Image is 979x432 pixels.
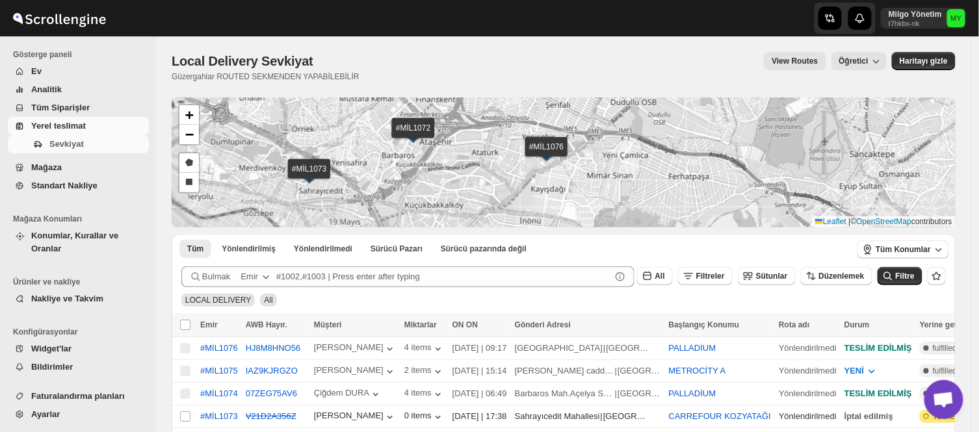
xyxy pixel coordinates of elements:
span: Sürücü Pazarı [371,244,423,254]
button: PALLADİUM [669,388,716,398]
div: Yönlendirilmedi [779,387,837,400]
div: | [515,387,661,400]
span: fulfilled [933,343,957,353]
span: Mağaza Konumları [13,214,150,224]
span: Standart Nakliye [31,181,98,190]
span: Emir [200,320,218,329]
button: 4 items [404,342,445,355]
span: Öğretici [839,57,868,66]
span: Ev [31,66,42,76]
span: Müşteri [314,320,342,329]
div: [DATE] | 17:38 [452,410,507,423]
button: Çiğdem DURA [314,388,382,401]
div: [GEOGRAPHIC_DATA] [515,342,603,355]
button: Tüm Siparişler [8,99,149,117]
div: [GEOGRAPHIC_DATA] [607,342,650,355]
span: YENİ [844,366,864,375]
span: Yerine getirme [920,320,974,329]
button: Tüm Konumlar [857,240,949,259]
div: [GEOGRAPHIC_DATA] [618,387,661,400]
button: Filtreler [678,267,733,285]
span: AWB Hayır. [246,320,287,329]
span: View Routes [772,56,818,66]
span: Başlangıç Konumu [669,320,740,329]
button: 0 items [404,411,445,424]
button: [PERSON_NAME] [314,411,397,424]
button: Map action label [892,52,956,70]
button: All [179,240,211,258]
button: Claimable [363,240,430,258]
button: Analitik [8,81,149,99]
button: METROCİTY A [669,366,726,375]
span: Tüm [187,244,203,254]
span: Durum [844,320,870,329]
div: Emir [241,270,258,283]
span: ON ON [452,320,478,329]
div: #MİL1075 [200,366,238,375]
div: [PERSON_NAME] [314,342,397,355]
div: [DATE] | 06:49 [452,387,507,400]
button: Widget'lar [8,340,149,358]
div: TESLİM EDİLMİŞ [844,387,912,400]
span: Analitik [31,84,62,94]
div: [GEOGRAPHIC_DATA] [618,364,661,377]
div: | [515,342,661,355]
a: Draw a polygon [179,153,199,173]
div: [DATE] | 09:17 [452,342,507,355]
div: | [515,410,661,423]
span: Düzenlemek [819,272,865,281]
a: OpenStreetMap [857,217,912,226]
a: Zoom in [179,105,199,125]
p: Güzergahlar ROUTED SEKMENDEN YAPABİLEBİLİR [172,71,359,82]
button: Unrouted [286,240,360,258]
span: Bildirimler [31,362,73,372]
span: Konfigürasyonlar [13,327,150,337]
span: Bulmak [202,270,230,283]
button: 07ZEG75AV6 [246,388,297,398]
div: #MİL1073 [200,411,238,421]
button: [PERSON_NAME] [314,365,397,378]
div: Yönlendirilmedi [779,342,837,355]
input: #1002,#1003 | Press enter after typing [276,266,611,287]
span: Mağaza [31,162,62,172]
button: Ev [8,62,149,81]
button: Öğretici [831,52,887,70]
span: Faturalandırma planları [31,391,125,401]
button: Bildirimler [8,358,149,376]
button: PALLADİUM [669,343,716,353]
img: Marker [537,147,556,162]
button: Düzenlemek [801,267,872,285]
button: IAZ9KJRGZO [246,366,298,375]
div: 4 items [404,388,445,401]
span: Miktarlar [404,320,437,329]
span: All [264,296,272,305]
span: LOCAL DELIVERY [185,296,251,305]
a: Draw a rectangle [179,173,199,192]
a: Zoom out [179,125,199,144]
span: Tüm Siparişler [31,103,90,112]
span: Ürünler ve nakliye [13,277,150,287]
button: Filtre [878,267,922,285]
div: | [515,364,661,377]
span: Nakliye ve Takvim [31,294,103,303]
button: Ayarlar [8,405,149,424]
button: Emir [233,266,280,287]
div: [DATE] | 15:14 [452,364,507,377]
span: fulfilled [933,366,957,376]
span: Yönlendirilmedi [294,244,352,254]
p: t7hkbx-nk [889,19,942,27]
button: Faturalandırma planları [8,387,149,405]
s: V21D2A356Z [246,411,296,421]
span: Gönderi Adresi [515,320,571,329]
div: İptal edilmiş [844,410,912,423]
span: Sevkiyat [49,139,84,149]
button: CARREFOUR KOZYATAĞI [669,411,771,421]
div: Açık sohbet [924,380,963,419]
button: view route [764,52,826,70]
a: Leaflet [815,217,846,226]
span: Milgo Yönetim [947,9,965,27]
img: Marker [300,170,319,184]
